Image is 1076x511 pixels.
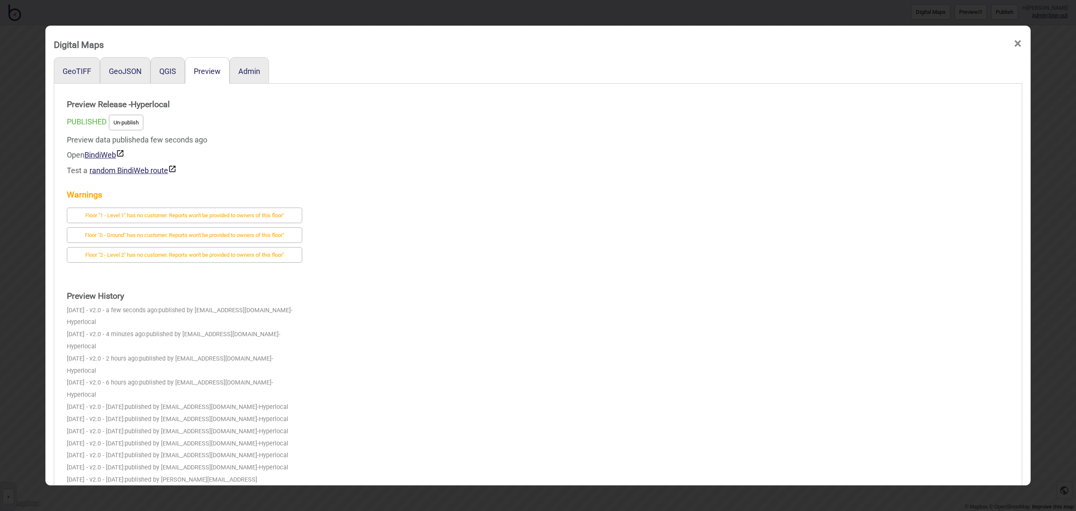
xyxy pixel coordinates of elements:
[1013,30,1022,58] span: ×
[67,329,302,353] div: [DATE] - v2.0 - 4 minutes ago:
[67,353,302,377] div: [DATE] - v2.0 - 2 hours ago:
[139,355,272,362] span: published by [EMAIL_ADDRESS][DOMAIN_NAME]
[125,464,257,471] span: published by [EMAIL_ADDRESS][DOMAIN_NAME]
[257,440,288,447] span: - Hyperlocal
[67,163,302,178] div: Test a
[67,305,302,329] div: [DATE] - v2.0 - a few seconds ago:
[159,67,176,76] button: QGIS
[90,165,177,175] button: random BindiWeb route
[67,148,302,163] div: Open
[125,428,257,435] span: published by [EMAIL_ADDRESS][DOMAIN_NAME]
[67,132,302,178] div: Preview data published a few seconds ago
[67,355,273,374] span: - Hyperlocal
[238,67,260,76] button: Admin
[67,230,302,239] a: Floor "0 - Ground" has no customer. Reports won't be provided to owners of this floor"
[67,438,302,450] div: [DATE] - v2.0 - [DATE]:
[67,250,302,258] a: Floor "2 - Level 2" has no customer. Reports won't be provided to owners of this floor"
[67,288,302,305] strong: Preview History
[194,67,221,76] button: Preview
[67,208,302,223] button: Floor "1 - Level 1" has no customer. Reports won't be provided to owners of this floor"
[139,379,272,386] span: published by [EMAIL_ADDRESS][DOMAIN_NAME]
[257,428,288,435] span: - Hyperlocal
[67,247,302,263] button: Floor "2 - Level 2" has no customer. Reports won't be provided to owners of this floor"
[67,450,302,462] div: [DATE] - v2.0 - [DATE]:
[67,96,302,113] strong: Preview Release - Hyperlocal
[67,474,302,498] div: [DATE] - v2.0 - [DATE]:
[257,403,288,411] span: - Hyperlocal
[67,401,302,414] div: [DATE] - v2.0 - [DATE]:
[257,464,288,471] span: - Hyperlocal
[146,331,279,338] span: published by [EMAIL_ADDRESS][DOMAIN_NAME]
[109,67,142,76] button: GeoJSON
[63,67,91,76] button: GeoTIFF
[67,426,302,438] div: [DATE] - v2.0 - [DATE]:
[125,440,257,447] span: published by [EMAIL_ADDRESS][DOMAIN_NAME]
[67,476,257,495] span: published by [PERSON_NAME][EMAIL_ADDRESS][DOMAIN_NAME]
[257,452,288,459] span: - Hyperlocal
[116,149,124,158] img: preview
[67,377,302,401] div: [DATE] - v2.0 - 6 hours ago:
[158,307,291,314] span: published by [EMAIL_ADDRESS][DOMAIN_NAME]
[125,452,257,459] span: published by [EMAIL_ADDRESS][DOMAIN_NAME]
[67,462,302,474] div: [DATE] - v2.0 - [DATE]:
[67,227,302,243] button: Floor "0 - Ground" has no customer. Reports won't be provided to owners of this floor"
[257,416,288,423] span: - Hyperlocal
[67,117,107,126] span: PUBLISHED
[67,187,302,203] strong: Warnings
[109,115,143,130] button: Un-publish
[54,36,104,54] div: Digital Maps
[125,416,257,423] span: published by [EMAIL_ADDRESS][DOMAIN_NAME]
[168,165,177,173] img: preview
[67,414,302,426] div: [DATE] - v2.0 - [DATE]:
[84,150,124,159] a: BindiWeb
[67,210,302,219] a: Floor "1 - Level 1" has no customer. Reports won't be provided to owners of this floor"
[125,403,257,411] span: published by [EMAIL_ADDRESS][DOMAIN_NAME]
